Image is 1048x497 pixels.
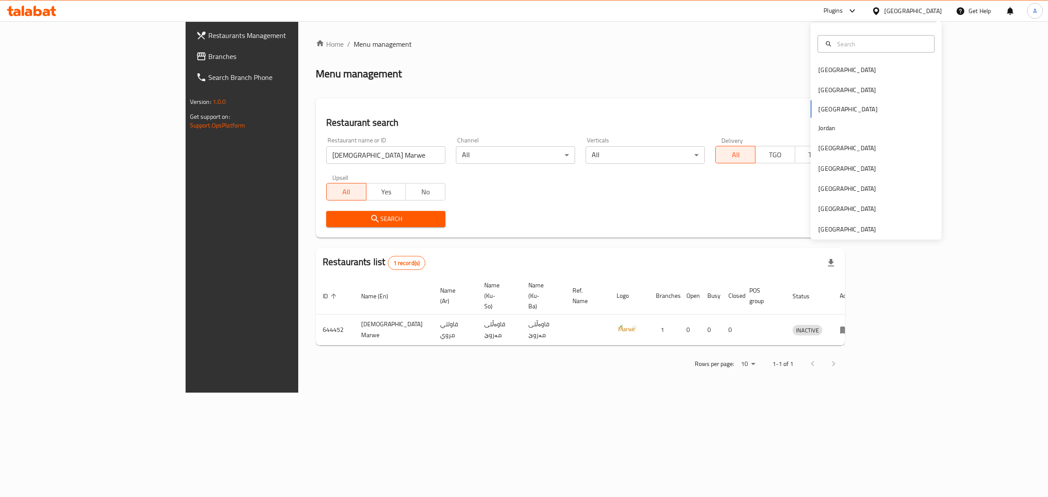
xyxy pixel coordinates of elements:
span: No [409,186,442,198]
span: Status [793,291,821,301]
span: Restaurants Management [208,30,354,41]
td: 0 [679,314,700,345]
span: Name (Ar) [440,285,467,306]
h2: Restaurant search [326,116,834,129]
nav: breadcrumb [316,39,845,49]
td: [DEMOGRAPHIC_DATA] Marwe [354,314,433,345]
input: Search [834,39,929,48]
span: A [1033,6,1037,16]
button: Yes [366,183,406,200]
div: Plugins [824,6,843,16]
td: 0 [700,314,721,345]
button: TGO [755,146,795,163]
span: ID [323,291,339,301]
span: Name (En) [361,291,400,301]
div: [GEOGRAPHIC_DATA] [818,163,876,173]
td: 1 [649,314,679,345]
span: TMP [799,148,831,161]
span: Name (Ku-Ba) [528,280,555,311]
p: Rows per page: [695,359,734,369]
label: Upsell [332,174,348,180]
button: All [326,183,366,200]
div: Export file [820,252,841,273]
h2: Restaurants list [323,255,425,270]
a: Branches [189,46,361,67]
span: Branches [208,51,354,62]
td: قاوەڵتی مەروێ [521,314,565,345]
th: Closed [721,277,742,314]
a: Restaurants Management [189,25,361,46]
a: Support.OpsPlatform [190,120,245,131]
span: 1.0.0 [213,96,226,107]
span: Ref. Name [572,285,599,306]
div: Menu [840,324,856,335]
td: قاولتي مروي [433,314,477,345]
div: [GEOGRAPHIC_DATA] [818,204,876,214]
button: No [405,183,445,200]
img: Qawalti Marwe [617,317,638,339]
span: Search [333,214,438,224]
div: [GEOGRAPHIC_DATA] [818,85,876,95]
span: Name (Ku-So) [484,280,511,311]
div: [GEOGRAPHIC_DATA] [818,65,876,75]
span: 1 record(s) [388,259,425,267]
div: All [586,146,705,164]
button: TMP [795,146,835,163]
div: Jordan [818,123,835,132]
div: Rows per page: [738,358,758,371]
th: Busy [700,277,721,314]
span: Get support on: [190,111,230,122]
div: All [456,146,575,164]
div: [GEOGRAPHIC_DATA] [818,184,876,193]
a: Search Branch Phone [189,67,361,88]
span: All [330,186,363,198]
label: Delivery [721,137,743,143]
span: Yes [370,186,403,198]
span: Search Branch Phone [208,72,354,83]
span: POS group [749,285,775,306]
span: INACTIVE [793,325,822,335]
span: TGO [759,148,792,161]
span: Version: [190,96,211,107]
th: Open [679,277,700,314]
span: Menu management [354,39,412,49]
th: Logo [610,277,649,314]
td: 0 [721,314,742,345]
td: قاوەڵتی مەروێ [477,314,521,345]
div: [GEOGRAPHIC_DATA] [818,224,876,234]
table: enhanced table [316,277,863,345]
th: Action [833,277,863,314]
input: Search for restaurant name or ID.. [326,146,445,164]
div: [GEOGRAPHIC_DATA] [818,143,876,153]
th: Branches [649,277,679,314]
div: Total records count [388,256,426,270]
p: 1-1 of 1 [772,359,793,369]
span: All [719,148,752,161]
div: [GEOGRAPHIC_DATA] [884,6,942,16]
button: All [715,146,755,163]
button: Search [326,211,445,227]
